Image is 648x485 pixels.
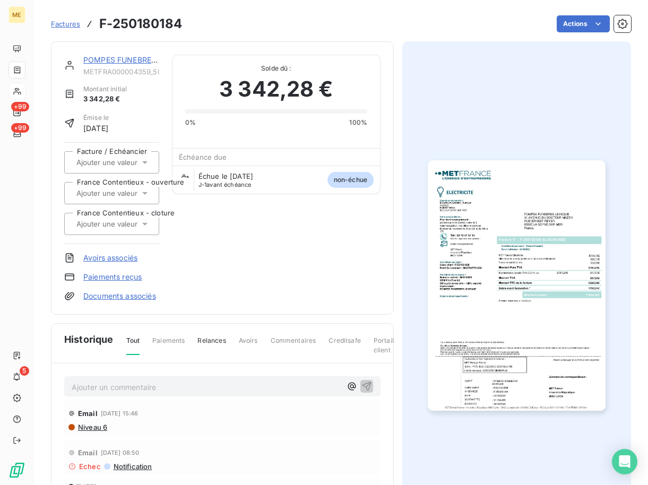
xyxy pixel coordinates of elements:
a: Paiements reçus [83,272,142,282]
span: Paiements [152,336,185,354]
span: Notification [113,462,152,471]
span: METFRA000004359_50037047701860-CA1 [83,67,159,76]
span: [DATE] [83,123,109,134]
span: [DATE] 15:46 [101,410,139,417]
span: Échue le [DATE] [198,172,253,180]
a: Documents associés [83,291,156,301]
span: 5 [20,366,29,376]
span: Email [78,409,98,418]
a: Avoirs associés [83,253,137,263]
span: Email [78,448,98,457]
span: Relances [197,336,226,354]
span: Commentaires [271,336,316,354]
span: 3 342,28 € [83,94,127,105]
span: Niveau 6 [77,423,107,431]
span: [DATE] 08:50 [101,449,140,456]
input: Ajouter une valeur [75,188,182,198]
span: Historique [64,332,114,347]
a: Factures [51,19,80,29]
span: non-échue [327,172,374,188]
span: J-1 [198,181,206,188]
span: Tout [126,336,140,355]
span: Portail client [374,336,394,363]
span: avant échéance [198,181,252,188]
img: invoice_thumbnail [428,160,605,411]
input: Ajouter une valeur [75,158,182,167]
span: 3 342,28 € [219,73,333,105]
span: 100% [349,118,367,127]
span: Montant initial [83,84,127,94]
span: Factures [51,20,80,28]
img: Logo LeanPay [8,462,25,479]
a: POMPES FUNEBRES LEVEQUE [83,55,192,64]
div: Open Intercom Messenger [612,449,637,474]
span: Avoirs [239,336,258,354]
input: Ajouter une valeur [75,219,182,229]
div: ME [8,6,25,23]
span: 0% [185,118,196,127]
span: +99 [11,123,29,133]
h3: F-250180184 [99,14,182,33]
span: Solde dû : [185,64,367,73]
span: Échéance due [179,153,227,161]
button: Actions [557,15,610,32]
span: +99 [11,102,29,111]
span: Creditsafe [329,336,361,354]
span: Émise le [83,113,109,123]
span: Echec [79,462,101,471]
